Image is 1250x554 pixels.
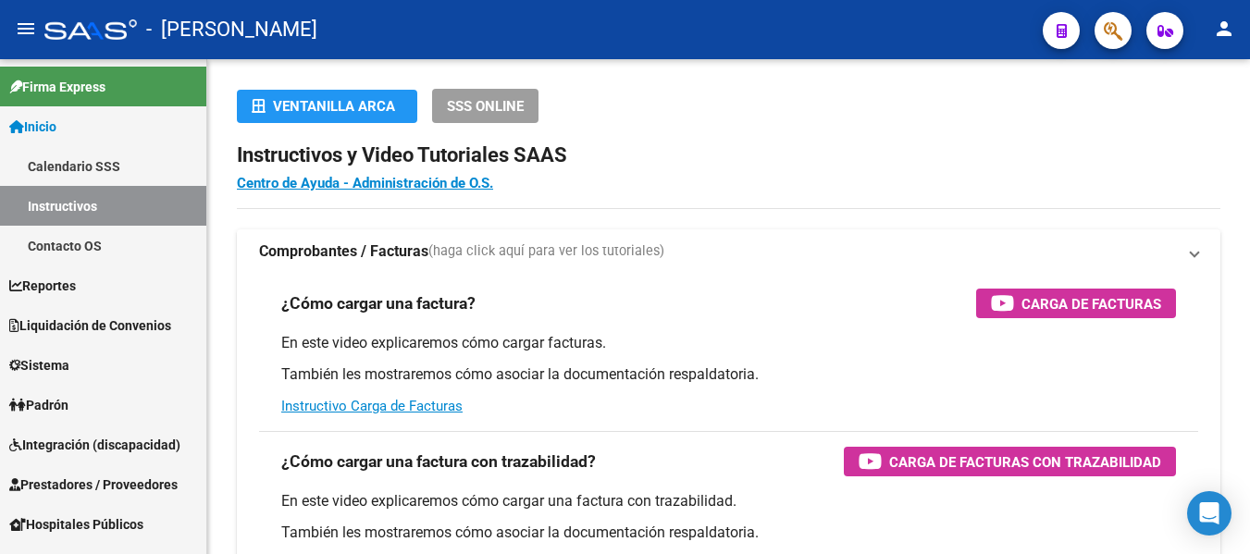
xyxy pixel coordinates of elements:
[281,398,463,414] a: Instructivo Carga de Facturas
[9,474,178,495] span: Prestadores / Proveedores
[146,9,317,50] span: - [PERSON_NAME]
[9,514,143,535] span: Hospitales Públicos
[9,276,76,296] span: Reportes
[237,175,493,191] a: Centro de Ayuda - Administración de O.S.
[9,395,68,415] span: Padrón
[252,90,402,123] div: Ventanilla ARCA
[428,241,664,262] span: (haga click aquí para ver los tutoriales)
[976,289,1176,318] button: Carga de Facturas
[281,523,1176,543] p: También les mostraremos cómo asociar la documentación respaldatoria.
[9,117,56,137] span: Inicio
[281,449,596,474] h3: ¿Cómo cargar una factura con trazabilidad?
[1187,491,1231,536] div: Open Intercom Messenger
[9,77,105,97] span: Firma Express
[9,355,69,375] span: Sistema
[237,138,1220,173] h2: Instructivos y Video Tutoriales SAAS
[281,290,476,316] h3: ¿Cómo cargar una factura?
[1021,292,1161,315] span: Carga de Facturas
[281,491,1176,511] p: En este video explicaremos cómo cargar una factura con trazabilidad.
[237,90,417,123] button: Ventanilla ARCA
[1213,18,1235,40] mat-icon: person
[237,229,1220,274] mat-expansion-panel-header: Comprobantes / Facturas(haga click aquí para ver los tutoriales)
[15,18,37,40] mat-icon: menu
[259,241,428,262] strong: Comprobantes / Facturas
[281,364,1176,385] p: También les mostraremos cómo asociar la documentación respaldatoria.
[844,447,1176,476] button: Carga de Facturas con Trazabilidad
[9,315,171,336] span: Liquidación de Convenios
[432,89,538,123] button: SSS ONLINE
[281,333,1176,353] p: En este video explicaremos cómo cargar facturas.
[447,98,524,115] span: SSS ONLINE
[889,450,1161,474] span: Carga de Facturas con Trazabilidad
[9,435,180,455] span: Integración (discapacidad)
